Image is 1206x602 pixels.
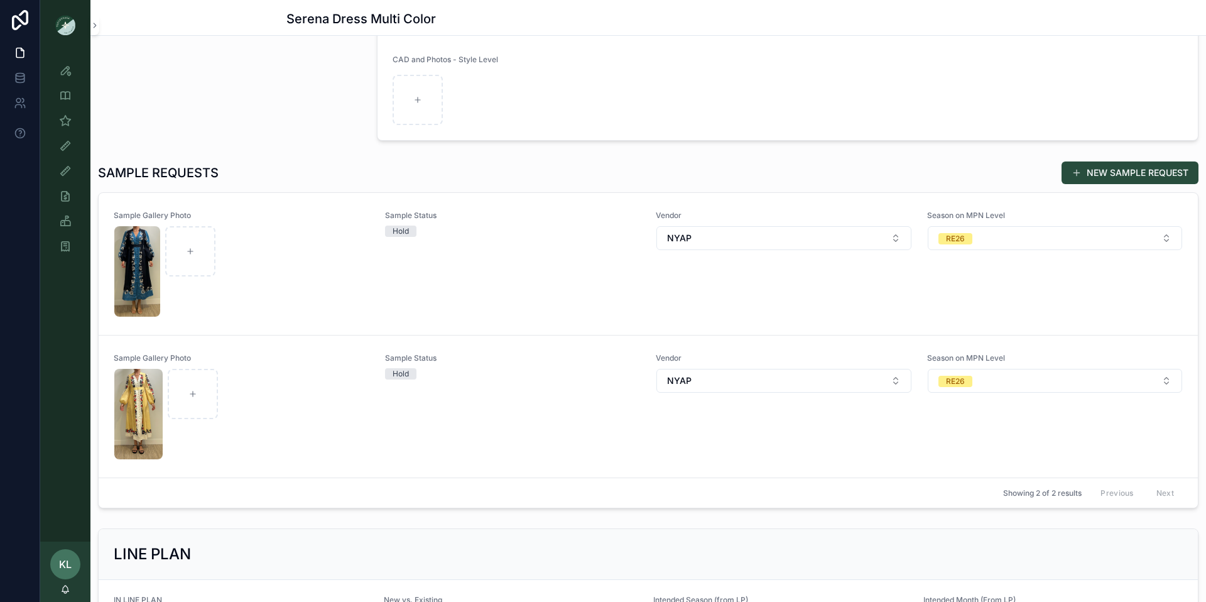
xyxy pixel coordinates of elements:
span: Vendor [656,211,912,221]
span: Showing 2 of 2 results [1003,488,1082,498]
a: Sample Gallery PhotoScreenshot-2025-07-30-at-2.02.03-PM.pngSample StatusHoldVendorSelect ButtonSe... [99,193,1198,335]
span: NYAP [667,232,692,244]
div: scrollable content [40,50,90,274]
a: Sample Gallery PhotoScreenshot-2025-07-30-at-2.01.54-PM.pngSample StatusHoldVendorSelect ButtonSe... [99,335,1198,478]
span: Sample Status [385,211,641,221]
button: Select Button [928,226,1183,250]
span: Sample Gallery Photo [114,353,370,363]
img: App logo [55,15,75,35]
span: Vendor [656,353,912,363]
span: NYAP [667,375,692,387]
div: RE26 [946,376,965,387]
h1: SAMPLE REQUESTS [98,164,219,182]
button: Select Button [656,226,911,250]
img: Screenshot-2025-07-30-at-2.02.03-PM.png [114,226,160,317]
span: Sample Gallery Photo [114,211,370,221]
button: Select Button [928,369,1183,393]
span: Sample Status [385,353,641,363]
img: Screenshot-2025-07-30-at-2.01.54-PM.png [114,369,163,459]
div: RE26 [946,233,965,244]
button: Select Button [656,369,911,393]
div: Hold [393,368,409,380]
button: NEW SAMPLE REQUEST [1062,161,1198,184]
span: Season on MPN Level [927,353,1183,363]
h1: Serena Dress Multi Color [286,10,436,28]
div: Hold [393,226,409,237]
span: CAD and Photos - Style Level [393,55,498,64]
span: KL [59,557,72,572]
span: Season on MPN Level [927,211,1183,221]
h2: LINE PLAN [114,544,191,564]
